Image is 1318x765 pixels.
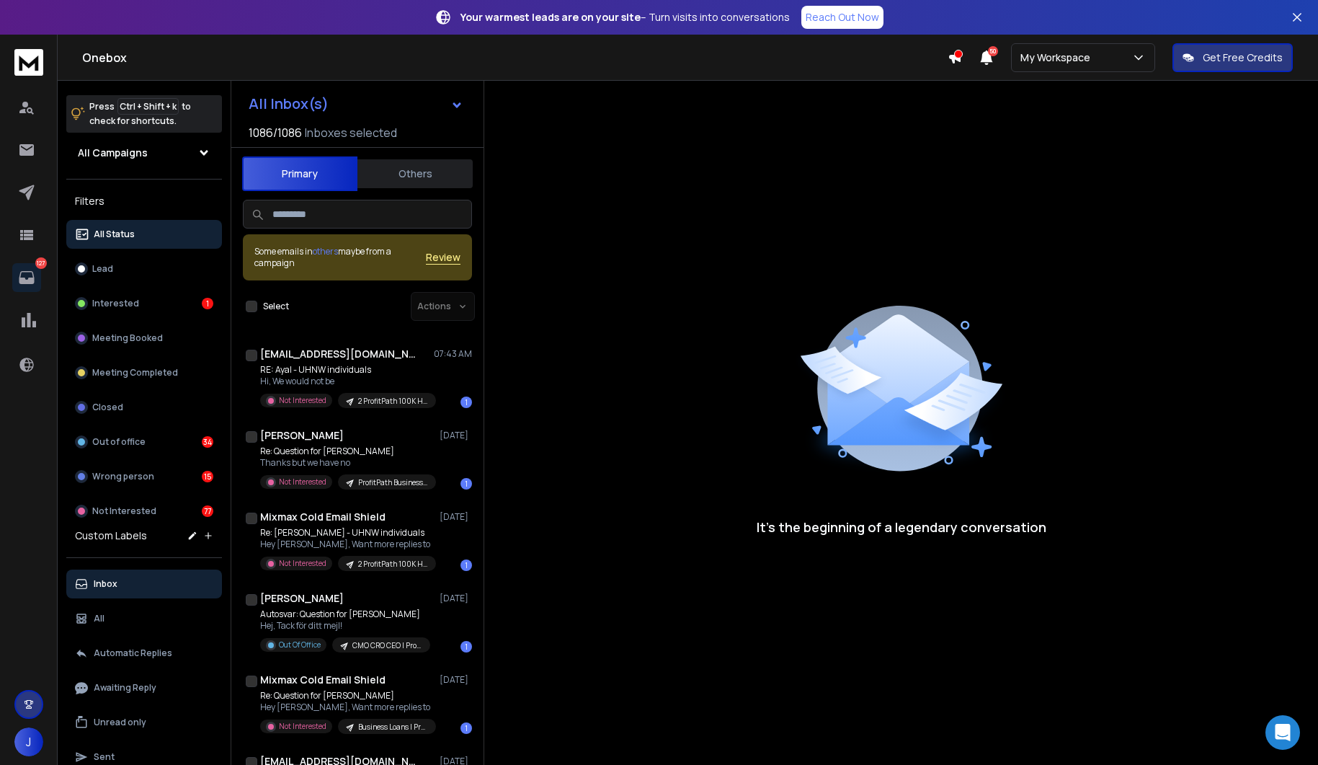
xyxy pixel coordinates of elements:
p: [DATE] [440,430,472,441]
p: Automatic Replies [94,647,172,659]
button: Not Interested77 [66,497,222,526]
p: [DATE] [440,674,472,686]
button: Closed [66,393,222,422]
p: Re: Question for [PERSON_NAME] [260,690,433,702]
p: Get Free Credits [1203,50,1283,65]
p: CMO CRO CEO | ProfitPath Business Loans 125/appt [352,640,422,651]
p: Not Interested [279,477,326,487]
p: ProfitPath Business Loan Financing [358,477,427,488]
div: 1 [460,478,472,490]
p: All Status [94,229,135,240]
a: Reach Out Now [801,6,883,29]
p: It’s the beginning of a legendary conversation [757,517,1046,537]
h1: All Inbox(s) [249,97,329,111]
h1: All Campaigns [78,146,148,160]
p: Out of office [92,436,146,448]
p: Re: [PERSON_NAME] - UHNW individuals [260,527,433,539]
p: Autosvar: Question for [PERSON_NAME] [260,609,430,620]
p: Awaiting Reply [94,682,156,694]
h3: Custom Labels [75,529,147,543]
p: Hey [PERSON_NAME], Want more replies to [260,539,433,550]
p: 127 [35,257,47,269]
p: Inbox [94,578,117,590]
p: Meeting Booked [92,332,163,344]
div: 1 [460,722,472,734]
p: 2 ProfitPath 100K HNW Individuals offer [358,559,427,570]
p: Hi, We would not be [260,376,433,387]
h1: [PERSON_NAME] [260,591,344,606]
p: My Workspace [1020,50,1096,65]
p: RE: Ayal - UHNW individuals [260,364,433,376]
button: Interested1 [66,289,222,318]
p: Hej, Tack för ditt mejl! [260,620,430,632]
p: Not Interested [279,395,326,406]
p: 07:43 AM [434,348,472,360]
button: Review [426,250,460,265]
label: Select [263,301,289,312]
button: J [14,728,43,756]
div: Open Intercom Messenger [1265,715,1300,750]
div: 77 [202,505,213,517]
p: Re: Question for [PERSON_NAME] [260,446,433,457]
h1: [EMAIL_ADDRESS][DOMAIN_NAME] [260,347,419,361]
span: others [313,245,338,257]
div: 1 [460,641,472,653]
button: All Status [66,220,222,249]
p: Interested [92,298,139,309]
h3: Filters [66,191,222,211]
button: Wrong person15 [66,462,222,491]
span: 50 [988,46,998,56]
p: Not Interested [279,721,326,732]
p: [DATE] [440,593,472,604]
span: Ctrl + Shift + k [117,98,179,115]
p: Lead [92,263,113,275]
p: [DATE] [440,511,472,523]
button: Others [357,158,473,190]
button: Unread only [66,708,222,737]
button: All Campaigns [66,138,222,167]
p: Not Interested [92,505,156,517]
p: 2 ProfitPath 100K HNW Individuals offer [358,396,427,407]
p: Business Loans | ProfitPath Business Loans 125/appt [358,722,427,733]
button: Inbox [66,570,222,598]
div: 1 [460,560,472,571]
p: Press to check for shortcuts. [89,100,191,128]
p: All [94,613,104,624]
div: 1 [202,298,213,309]
button: Meeting Booked [66,324,222,353]
p: Unread only [94,717,146,728]
h3: Inboxes selected [305,124,397,141]
a: 127 [12,263,41,292]
p: Not Interested [279,558,326,569]
button: Meeting Completed [66,358,222,387]
button: Awaiting Reply [66,673,222,702]
p: Meeting Completed [92,367,178,379]
button: Lead [66,255,222,283]
h1: Onebox [82,49,948,66]
button: Primary [242,156,357,191]
div: 34 [202,436,213,448]
p: – Turn visits into conversations [460,10,790,25]
strong: Your warmest leads are on your site [460,10,641,24]
h1: Mixmax Cold Email Shield [260,510,386,524]
span: 1086 / 1086 [249,124,302,141]
button: All Inbox(s) [237,89,475,118]
p: Wrong person [92,471,154,482]
img: logo [14,49,43,76]
p: Closed [92,402,123,413]
p: Thanks but we have no [260,457,433,469]
p: Hey [PERSON_NAME], Want more replies to [260,702,433,713]
button: All [66,604,222,633]
p: Sent [94,751,115,763]
button: Out of office34 [66,428,222,456]
button: Get Free Credits [1172,43,1293,72]
div: 15 [202,471,213,482]
div: 1 [460,397,472,408]
h1: Mixmax Cold Email Shield [260,673,386,687]
p: Out Of Office [279,640,321,650]
button: Automatic Replies [66,639,222,668]
p: Reach Out Now [806,10,879,25]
